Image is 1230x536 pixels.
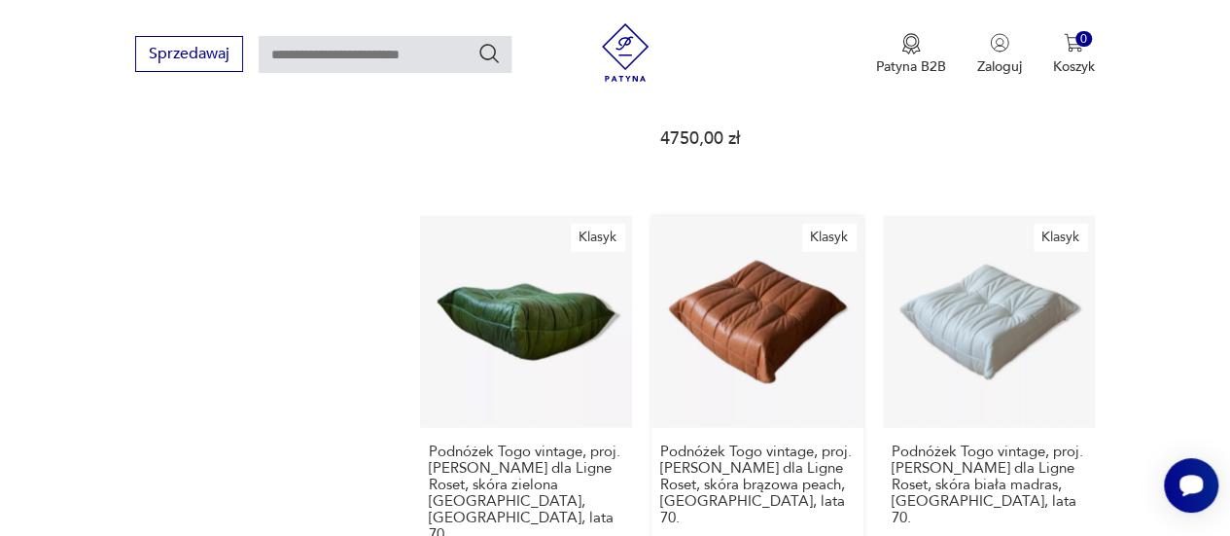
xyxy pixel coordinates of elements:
button: Szukaj [477,42,501,65]
p: 4750,00 zł [660,130,855,147]
p: Koszyk [1053,57,1095,76]
button: Patyna B2B [876,33,946,76]
p: 4750,00 zł [429,97,623,114]
p: 4750,00 zł [892,97,1086,114]
p: Zaloguj [977,57,1022,76]
img: Ikona koszyka [1064,33,1083,53]
button: Sprzedawaj [135,36,243,72]
p: Patyna B2B [876,57,946,76]
img: Patyna - sklep z meblami i dekoracjami vintage [596,23,654,82]
a: Ikona medaluPatyna B2B [876,33,946,76]
a: Sprzedawaj [135,49,243,62]
h3: Podnóżek Togo vintage, proj. [PERSON_NAME] dla Ligne Roset, bursztynowo pomarańczowy welur, [GEOG... [660,16,855,115]
h3: Podnóżek Togo vintage, proj. [PERSON_NAME] dla Ligne Roset, skóra biała madras, [GEOGRAPHIC_DATA]... [892,444,1086,526]
button: Zaloguj [977,33,1022,76]
h3: Podnóżek Togo vintage, proj. [PERSON_NAME] dla Ligne Roset, skóra brązowa peach, [GEOGRAPHIC_DATA... [660,444,855,526]
div: 0 [1075,31,1092,48]
iframe: Smartsupp widget button [1164,458,1218,513]
img: Ikona medalu [901,33,921,54]
img: Ikonka użytkownika [990,33,1009,53]
button: 0Koszyk [1053,33,1095,76]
